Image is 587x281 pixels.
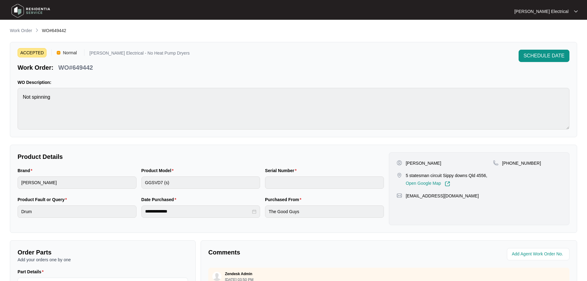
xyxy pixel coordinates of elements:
[18,269,46,275] label: Part Details
[265,176,384,189] input: Serial Number
[265,167,299,174] label: Serial Number
[265,196,304,203] label: Purchased From
[60,48,79,57] span: Normal
[9,27,33,34] a: Work Order
[145,208,251,215] input: Date Purchased
[9,2,52,20] img: residentia service logo
[502,160,541,166] p: [PHONE_NUMBER]
[397,172,402,178] img: map-pin
[18,176,137,189] input: Brand
[212,272,222,281] img: user.svg
[406,160,441,166] p: [PERSON_NAME]
[35,28,39,33] img: chevron-right
[493,160,499,166] img: map-pin
[397,193,402,198] img: map-pin
[514,8,569,14] p: [PERSON_NAME] Electrical
[397,160,402,166] img: user-pin
[141,176,260,189] input: Product Model
[18,257,188,263] p: Add your orders one by one
[57,51,60,55] img: Vercel Logo
[406,172,487,179] p: 5 statesman circuit Sippy downs Qld 4556,
[18,196,69,203] label: Product Fault or Query
[208,248,385,257] p: Comments
[18,248,188,257] p: Order Parts
[10,27,32,34] p: Work Order
[512,250,566,258] input: Add Agent Work Order No.
[18,63,53,72] p: Work Order:
[18,79,569,85] p: WO Description:
[18,48,47,57] span: ACCEPTED
[225,271,252,276] p: Zendesk Admin
[141,167,176,174] label: Product Model
[18,88,569,130] textarea: Not spinning
[58,63,93,72] p: WO#649442
[406,193,479,199] p: [EMAIL_ADDRESS][DOMAIN_NAME]
[89,51,190,57] p: [PERSON_NAME] Electrical - No Heat Pump Dryers
[18,152,384,161] p: Product Details
[574,10,578,13] img: dropdown arrow
[519,50,569,62] button: SCHEDULE DATE
[445,181,450,187] img: Link-External
[18,167,35,174] label: Brand
[18,205,137,218] input: Product Fault or Query
[406,181,450,187] a: Open Google Map
[42,28,66,33] span: WO#649442
[141,196,179,203] label: Date Purchased
[524,52,565,60] span: SCHEDULE DATE
[265,205,384,218] input: Purchased From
